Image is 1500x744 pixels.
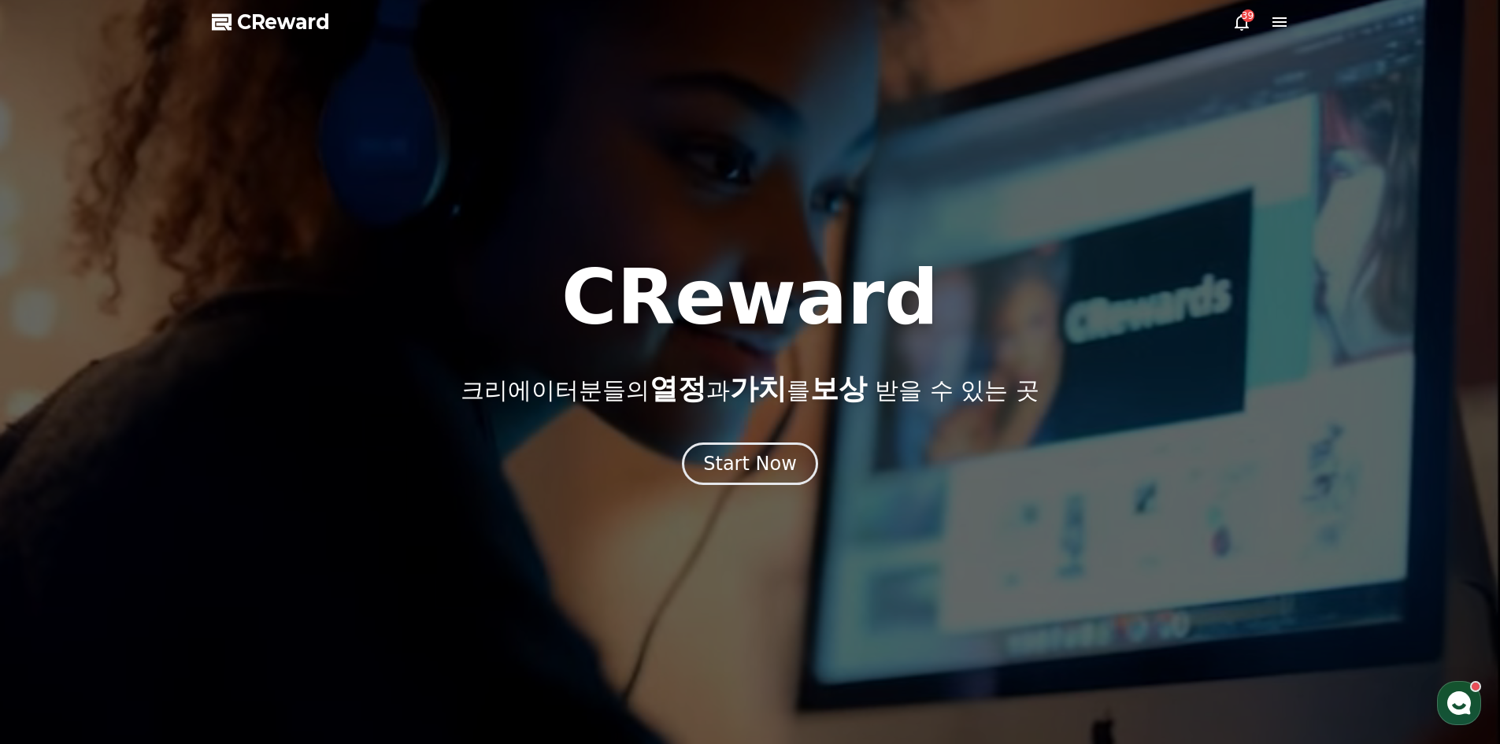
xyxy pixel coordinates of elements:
[1242,9,1254,22] div: 39
[561,260,939,335] h1: CReward
[810,372,867,405] span: 보상
[461,373,1039,405] p: 크리에이터분들의 과 를 받을 수 있는 곳
[212,9,330,35] a: CReward
[682,442,818,485] button: Start Now
[237,9,330,35] span: CReward
[682,458,818,473] a: Start Now
[730,372,787,405] span: 가치
[650,372,706,405] span: 열정
[1232,13,1251,31] a: 39
[703,451,797,476] div: Start Now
